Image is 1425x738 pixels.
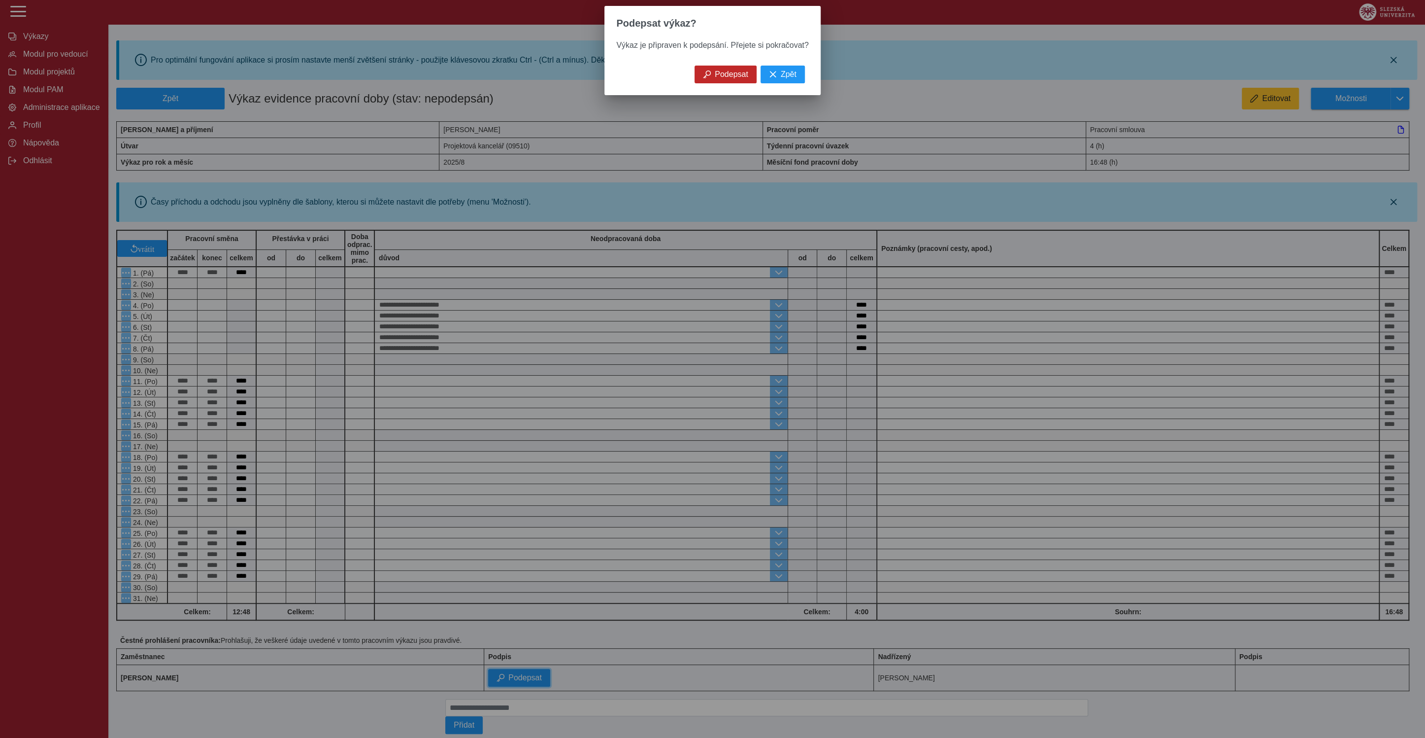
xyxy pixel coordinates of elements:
span: Výkaz je připraven k podepsání. Přejete si pokračovat? [616,41,808,49]
span: Podepsat výkaz? [616,18,696,29]
button: Zpět [761,66,805,83]
button: Podepsat [695,66,757,83]
span: Podepsat [715,70,748,79]
span: Zpět [781,70,796,79]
